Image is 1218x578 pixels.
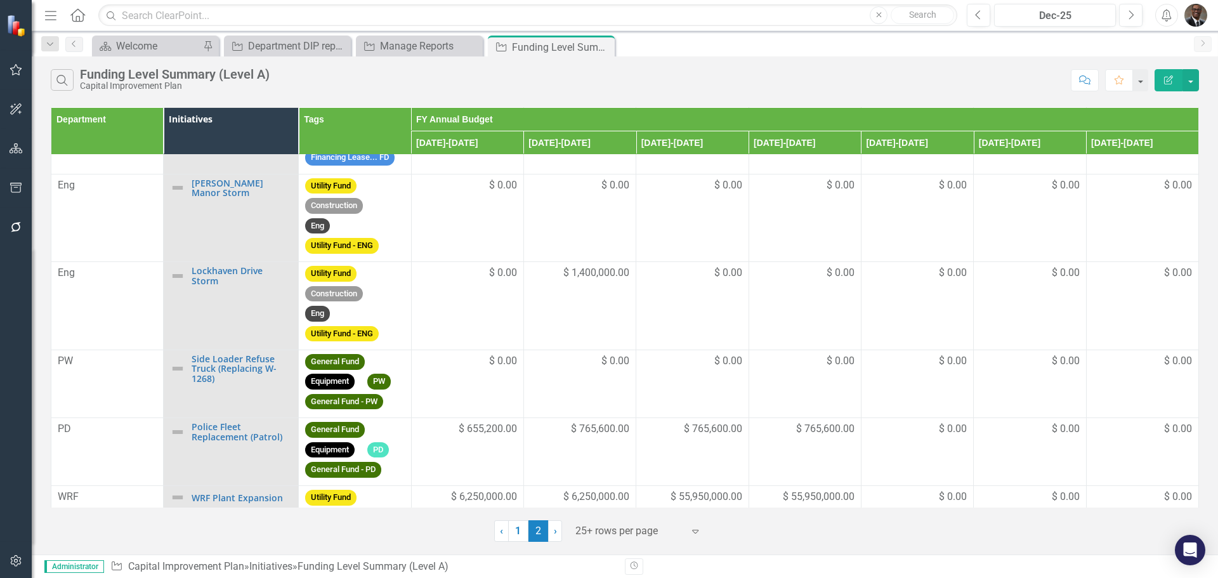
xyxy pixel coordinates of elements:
[459,422,517,437] span: $ 655,200.00
[51,486,164,574] td: Double-Click to Edit
[1164,490,1192,504] span: $ 0.00
[170,424,185,440] img: Not Defined
[128,560,244,572] a: Capital Improvement Plan
[164,486,299,574] td: Double-Click to Edit Right Click for Context Menu
[192,493,292,502] a: WRF Plant Expansion
[1052,178,1080,193] span: $ 0.00
[489,266,517,280] span: $ 0.00
[489,354,517,369] span: $ 0.00
[51,174,164,262] td: Double-Click to Edit
[1052,422,1080,437] span: $ 0.00
[563,490,629,504] span: $ 6,250,000.00
[1052,266,1080,280] span: $ 0.00
[58,490,79,502] span: WRF
[298,560,449,572] div: Funding Level Summary (Level A)
[380,38,480,54] div: Manage Reports
[170,268,185,284] img: Not Defined
[305,286,363,302] span: Construction
[80,81,270,91] div: Capital Improvement Plan
[1175,535,1205,565] div: Open Intercom Messenger
[249,560,292,572] a: Initiatives
[299,262,411,350] td: Double-Click to Edit
[827,178,855,193] span: $ 0.00
[714,178,742,193] span: $ 0.00
[58,266,75,279] span: Eng
[305,238,379,254] span: Utility Fund - ENG
[305,306,330,322] span: Eng
[508,520,528,542] a: 1
[714,266,742,280] span: $ 0.00
[601,354,629,369] span: $ 0.00
[170,180,185,195] img: Not Defined
[164,262,299,350] td: Double-Click to Edit Right Click for Context Menu
[305,374,355,390] span: Equipment
[305,198,363,214] span: Construction
[305,442,355,458] span: Equipment
[1052,354,1080,369] span: $ 0.00
[51,418,164,486] td: Double-Click to Edit
[164,174,299,262] td: Double-Click to Edit Right Click for Context Menu
[98,4,957,27] input: Search ClearPoint...
[563,266,629,280] span: $ 1,400,000.00
[451,490,517,504] span: $ 6,250,000.00
[305,354,365,370] span: General Fund
[939,178,967,193] span: $ 0.00
[299,418,411,486] td: Double-Click to Edit
[170,490,185,505] img: Not Defined
[192,354,292,383] a: Side Loader Refuse Truck (Replacing W-1268)
[367,374,391,390] span: PW
[51,262,164,350] td: Double-Click to Edit
[44,560,104,573] span: Administrator
[939,354,967,369] span: $ 0.00
[1164,266,1192,280] span: $ 0.00
[305,422,365,438] span: General Fund
[164,418,299,486] td: Double-Click to Edit Right Click for Context Menu
[554,525,557,537] span: ›
[939,490,967,504] span: $ 0.00
[999,8,1111,23] div: Dec-25
[909,10,936,20] span: Search
[601,178,629,193] span: $ 0.00
[305,178,357,194] span: Utility Fund
[796,422,855,437] span: $ 765,600.00
[299,486,411,574] td: Double-Click to Edit
[671,490,742,504] span: $ 55,950,000.00
[714,354,742,369] span: $ 0.00
[116,38,200,54] div: Welcome
[500,525,503,537] span: ‹
[684,422,742,437] span: $ 765,600.00
[305,394,383,410] span: General Fund - PW
[227,38,348,54] a: Department DIP report (new)
[58,355,73,367] span: PW
[827,266,855,280] span: $ 0.00
[1184,4,1207,27] img: Octavius Murphy
[367,442,389,458] span: PD
[299,350,411,418] td: Double-Click to Edit
[994,4,1116,27] button: Dec-25
[305,490,357,506] span: Utility Fund
[305,150,395,166] span: Financing Lease... FD
[528,520,549,542] span: 2
[95,38,200,54] a: Welcome
[51,350,164,418] td: Double-Click to Edit
[1052,490,1080,504] span: $ 0.00
[1164,354,1192,369] span: $ 0.00
[170,361,185,376] img: Not Defined
[299,174,411,262] td: Double-Click to Edit
[58,423,71,435] span: PD
[192,178,292,198] a: [PERSON_NAME] Manor Storm
[571,422,629,437] span: $ 765,600.00
[783,490,855,504] span: $ 55,950,000.00
[939,266,967,280] span: $ 0.00
[512,39,612,55] div: Funding Level Summary (Level A)
[6,15,29,37] img: ClearPoint Strategy
[192,422,292,442] a: Police Fleet Replacement (Patrol)
[305,462,381,478] span: General Fund - PD
[359,38,480,54] a: Manage Reports
[248,38,348,54] div: Department DIP report (new)
[305,266,357,282] span: Utility Fund
[939,422,967,437] span: $ 0.00
[489,178,517,193] span: $ 0.00
[1164,178,1192,193] span: $ 0.00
